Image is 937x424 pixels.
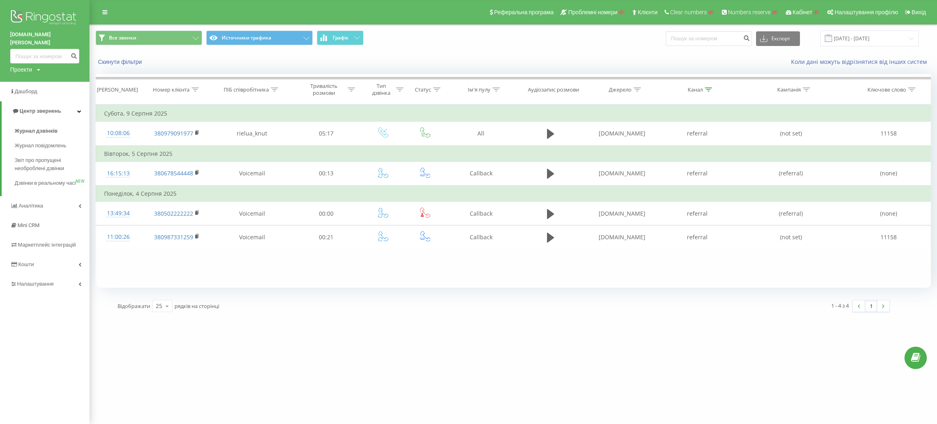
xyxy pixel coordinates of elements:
div: Аудіозапис розмови [528,86,579,93]
span: Mini CRM [17,222,39,228]
td: 11158 [847,122,930,146]
span: Аналiтика [19,203,43,209]
td: All [445,122,517,146]
td: (not set) [735,225,847,249]
td: [DOMAIN_NAME] [584,202,660,225]
div: 11:00:26 [104,229,132,245]
span: Маркетплейс інтеграцій [18,242,76,248]
button: Скинути фільтри [96,58,146,66]
span: Клієнти [638,9,658,15]
div: Ім'я пулу [468,86,490,93]
td: 05:17 [291,122,361,146]
span: Проблемні номери [568,9,617,15]
div: 13:49:34 [104,205,132,221]
input: Пошук за номером [10,49,79,63]
a: Дзвінки в реальному часіNEW [15,176,89,190]
td: referral [660,202,735,225]
td: Вівторок, 5 Серпня 2025 [96,146,931,162]
td: 00:00 [291,202,361,225]
a: Звіт про пропущені необроблені дзвінки [15,153,89,176]
span: Clear numbers [670,9,707,15]
span: Центр звернень [20,108,61,114]
a: 380987331259 [154,233,193,241]
div: 1 - 4 з 4 [831,302,849,310]
td: Voicemail [213,202,291,225]
div: Тип дзвінка [368,83,394,96]
button: Источники трафика [206,31,313,45]
div: 16:15:13 [104,166,132,181]
td: Voicemail [213,162,291,186]
div: Тривалість розмови [302,83,346,96]
td: Callback [445,225,517,249]
span: Numbers reserve [728,9,771,15]
a: 1 [865,300,877,312]
td: [DOMAIN_NAME] [584,162,660,186]
td: referral [660,225,735,249]
div: Номер клієнта [153,86,190,93]
a: Центр звернень [2,101,89,121]
input: Пошук за номером [666,31,752,46]
span: Налаштування профілю [835,9,898,15]
button: Експорт [756,31,800,46]
div: Ключове слово [867,86,906,93]
a: [DOMAIN_NAME][PERSON_NAME] [10,31,79,47]
a: 380678544448 [154,169,193,177]
div: Статус [415,86,431,93]
span: Вихід [912,9,926,15]
td: Callback [445,162,517,186]
td: Voicemail [213,225,291,249]
div: Проекти [10,66,32,74]
td: referral [660,122,735,146]
button: Графік [317,31,364,45]
span: Звіт про пропущені необроблені дзвінки [15,156,85,173]
span: Налаштування [17,281,54,287]
td: 11158 [847,225,930,249]
div: 25 [156,302,162,310]
span: Кабінет [793,9,813,15]
span: Дашборд [15,88,37,94]
span: Кошти [18,261,34,267]
td: (referral) [735,162,847,186]
a: Журнал повідомлень [15,138,89,153]
div: Кампанія [777,86,801,93]
td: [DOMAIN_NAME] [584,225,660,249]
div: Джерело [609,86,632,93]
span: Журнал повідомлень [15,142,66,150]
div: 10:08:06 [104,125,132,141]
div: [PERSON_NAME] [97,86,138,93]
td: (none) [847,162,930,186]
td: rielua_knut [213,122,291,146]
td: (referral) [735,202,847,225]
span: Журнал дзвінків [15,127,58,135]
td: [DOMAIN_NAME] [584,122,660,146]
td: Понеділок, 4 Серпня 2025 [96,186,931,202]
span: рядків на сторінці [174,302,219,310]
span: Дзвінки в реальному часі [15,179,76,187]
td: 00:21 [291,225,361,249]
span: Графік [333,35,349,41]
div: Канал [688,86,703,93]
td: Callback [445,202,517,225]
span: Все звонки [109,35,136,41]
td: (none) [847,202,930,225]
a: 380502222222 [154,210,193,217]
td: 00:13 [291,162,361,186]
td: referral [660,162,735,186]
a: Коли дані можуть відрізнятися вiд інших систем [791,58,931,66]
span: Реферальна програма [494,9,554,15]
button: Все звонки [96,31,202,45]
a: Журнал дзвінків [15,124,89,138]
div: ПІБ співробітника [224,86,269,93]
td: Субота, 9 Серпня 2025 [96,105,931,122]
td: (not set) [735,122,847,146]
span: Відображати [118,302,150,310]
a: 380979091977 [154,129,193,137]
img: Ringostat logo [10,8,79,28]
